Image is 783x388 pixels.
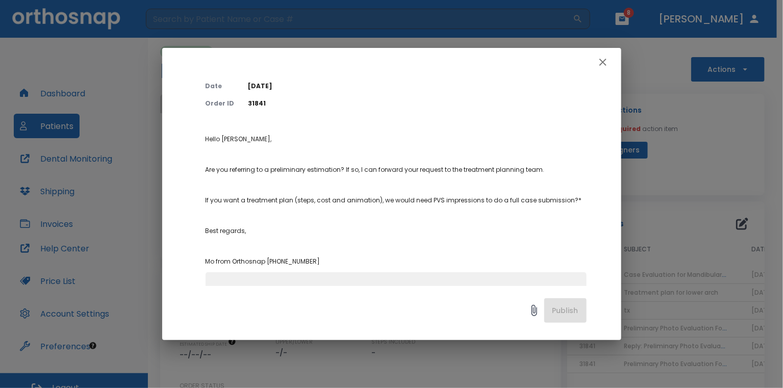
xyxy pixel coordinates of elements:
p: Mo from Orthosnap [PHONE_NUMBER] [206,257,587,266]
p: Date [206,82,236,91]
p: Hello [PERSON_NAME], [206,135,587,144]
p: [DATE] [248,82,587,91]
p: Are you referring to a preliminary estimation? If so, I can forward your request to the treatment... [206,165,587,174]
p: 31841 [248,99,587,108]
p: Best regards, [206,226,587,236]
p: Order ID [206,99,236,108]
p: If you want a treatment plan (steps, cost and animation), we would need PVS impressions to do a f... [206,196,587,205]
